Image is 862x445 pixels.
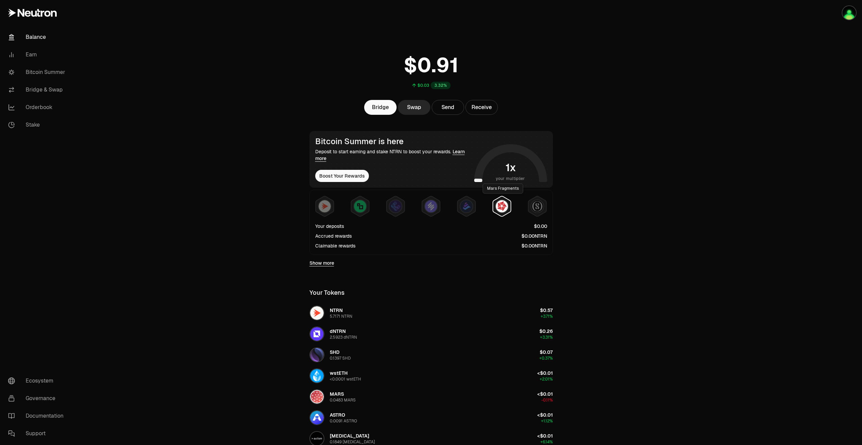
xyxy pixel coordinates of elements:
[330,391,344,397] span: MARS
[465,100,498,115] button: Receive
[539,328,553,334] span: $0.26
[310,306,324,320] img: NTRN Logo
[319,200,331,212] img: NTRN
[315,170,369,182] button: Boost Your Rewards
[310,348,324,362] img: SHD Logo
[531,200,543,212] img: Structured Points
[3,390,73,407] a: Governance
[541,418,553,424] span: +1.12%
[425,200,437,212] img: Solv Points
[483,183,523,193] div: Mars Fragments
[539,356,553,361] span: +0.37%
[389,200,402,212] img: EtherFi Points
[3,99,73,116] a: Orderbook
[330,314,352,319] div: 5.7171 NTRN
[309,260,334,266] a: Show more
[330,307,343,313] span: NTRN
[398,100,430,115] a: Swap
[364,100,397,115] a: Bridge
[305,408,557,428] button: ASTRO LogoASTRO0.0091 ASTRO<$0.01+1.12%
[537,370,553,376] span: <$0.01
[432,100,464,115] button: Send
[330,356,351,361] div: 0.1397 SHD
[305,366,557,386] button: wstETH LogowstETH<0.0001 wstETH<$0.01+2.01%
[540,439,553,445] span: +6.14%
[330,370,348,376] span: wstETH
[305,387,557,407] button: MARS LogoMARS0.0483 MARS<$0.01-0.11%
[305,324,557,344] button: dNTRN LogodNTRN2.5923 dNTRN$0.26+3.31%
[3,63,73,81] a: Bitcoin Summer
[330,328,346,334] span: dNTRN
[541,314,553,319] span: +3.71%
[330,433,369,439] span: [MEDICAL_DATA]
[354,200,366,212] img: Lombard Lux
[496,175,525,182] span: your multiplier
[310,369,324,383] img: wstETH Logo
[3,81,73,99] a: Bridge & Swap
[537,412,553,418] span: <$0.01
[3,28,73,46] a: Balance
[417,83,429,88] div: $0.03
[310,390,324,403] img: MARS Logo
[540,349,553,355] span: $0.07
[3,425,73,442] a: Support
[540,307,553,313] span: $0.57
[540,376,553,382] span: +2.01%
[330,397,356,403] div: 0.0483 MARS
[305,345,557,365] button: SHD LogoSHD0.1397 SHD$0.07+0.37%
[315,242,355,249] div: Claimable rewards
[460,200,473,212] img: Bedrock Diamonds
[330,376,361,382] div: <0.0001 wstETH
[3,372,73,390] a: Ecosystem
[3,46,73,63] a: Earn
[330,349,340,355] span: SHD
[305,303,557,323] button: NTRN LogoNTRN5.7171 NTRN$0.57+3.71%
[537,433,553,439] span: <$0.01
[540,335,553,340] span: +3.31%
[3,407,73,425] a: Documentation
[330,439,375,445] div: 0.1849 [MEDICAL_DATA]
[310,327,324,341] img: dNTRN Logo
[431,82,451,89] div: 3.32%
[541,397,553,403] span: -0.11%
[315,223,344,230] div: Your deposits
[315,233,352,239] div: Accrued rewards
[315,137,472,146] div: Bitcoin Summer is here
[315,148,472,162] div: Deposit to start earning and stake NTRN to boost your rewards.
[310,411,324,424] img: ASTRO Logo
[330,335,357,340] div: 2.5923 dNTRN
[330,412,345,418] span: ASTRO
[496,200,508,212] img: Mars Fragments
[3,116,73,134] a: Stake
[842,6,856,20] img: Jay Keplr
[330,418,357,424] div: 0.0091 ASTRO
[537,391,553,397] span: <$0.01
[309,288,345,297] div: Your Tokens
